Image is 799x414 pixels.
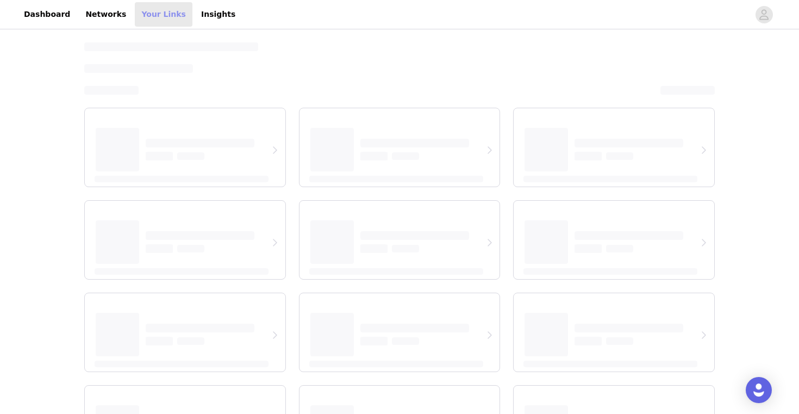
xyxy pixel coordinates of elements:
a: Networks [79,2,133,27]
a: Dashboard [17,2,77,27]
div: avatar [759,6,769,23]
a: Insights [195,2,242,27]
div: Open Intercom Messenger [746,377,772,403]
a: Your Links [135,2,192,27]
